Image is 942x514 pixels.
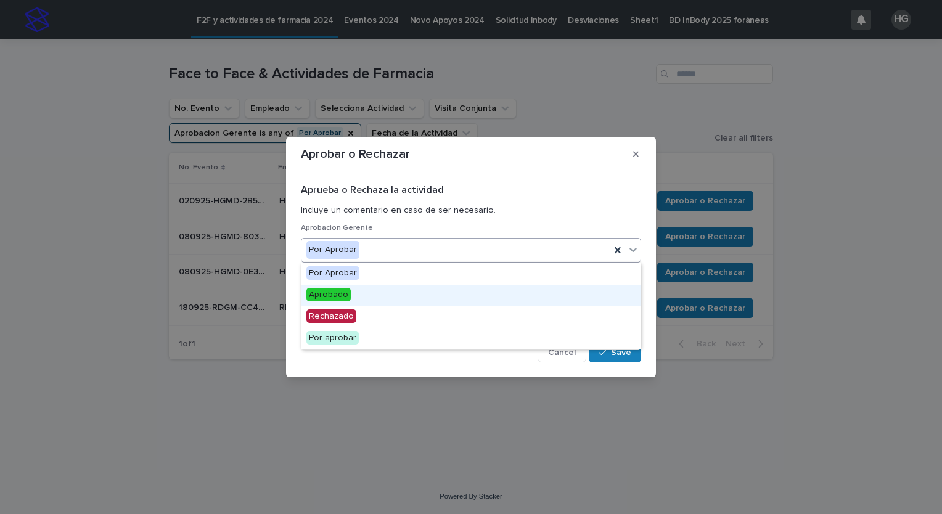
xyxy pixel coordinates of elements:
[301,205,641,216] p: Incluye un comentario en caso de ser necesario.
[301,147,410,161] p: Aprobar o Rechazar
[306,331,359,345] span: Por aprobar
[306,266,359,280] span: Por Aprobar
[301,328,641,349] div: Por aprobar
[538,343,586,362] button: Cancel
[306,288,351,301] span: Aprobado
[301,306,641,328] div: Rechazado
[611,348,631,357] span: Save
[306,241,359,259] div: Por Aprobar
[301,224,373,232] span: Aprobacion Gerente
[306,309,356,323] span: Rechazado
[548,348,576,357] span: Cancel
[301,263,641,285] div: Por Aprobar
[301,184,641,196] h2: Aprueba o Rechaza la actividad
[301,285,641,306] div: Aprobado
[589,343,641,362] button: Save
